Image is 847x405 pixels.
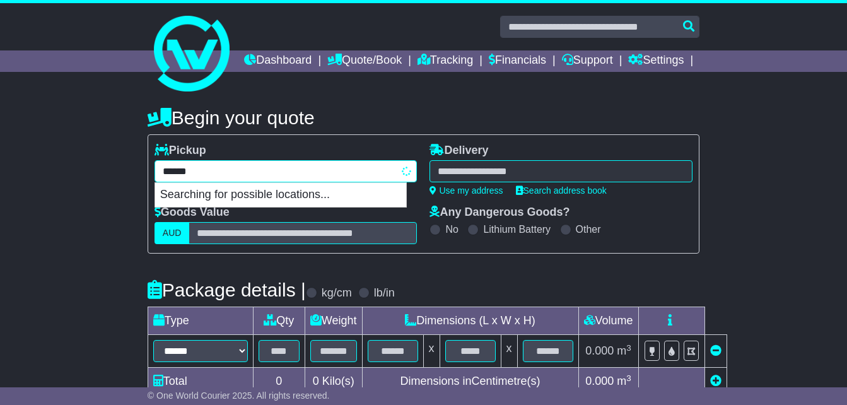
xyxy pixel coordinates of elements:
label: Pickup [155,144,206,158]
a: Settings [628,50,684,72]
sup: 3 [626,373,631,383]
span: © One World Courier 2025. All rights reserved. [148,390,330,401]
td: Qty [253,307,305,335]
span: 0.000 [585,375,614,387]
h4: Package details | [148,279,306,300]
a: Use my address [429,185,503,196]
span: 0 [313,375,319,387]
td: Type [148,307,253,335]
a: Tracking [418,50,473,72]
a: Support [562,50,613,72]
td: x [501,335,517,368]
td: Dimensions (L x W x H) [362,307,578,335]
span: 0.000 [585,344,614,357]
a: Remove this item [710,344,721,357]
td: 0 [253,368,305,396]
a: Dashboard [244,50,312,72]
a: Add new item [710,375,721,387]
label: No [445,223,458,235]
span: m [617,344,631,357]
td: Weight [305,307,362,335]
label: Delivery [429,144,488,158]
label: Any Dangerous Goods? [429,206,570,220]
a: Quote/Book [327,50,402,72]
sup: 3 [626,343,631,353]
p: Searching for possible locations... [155,183,406,207]
td: Total [148,368,253,396]
typeahead: Please provide city [155,160,418,182]
a: Search address book [516,185,607,196]
a: Financials [489,50,546,72]
td: Volume [578,307,638,335]
td: Dimensions in Centimetre(s) [362,368,578,396]
td: x [423,335,440,368]
label: Other [576,223,601,235]
td: Kilo(s) [305,368,362,396]
label: kg/cm [322,286,352,300]
label: Lithium Battery [483,223,551,235]
h4: Begin your quote [148,107,699,128]
label: Goods Value [155,206,230,220]
label: lb/in [374,286,395,300]
span: m [617,375,631,387]
label: AUD [155,222,190,244]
